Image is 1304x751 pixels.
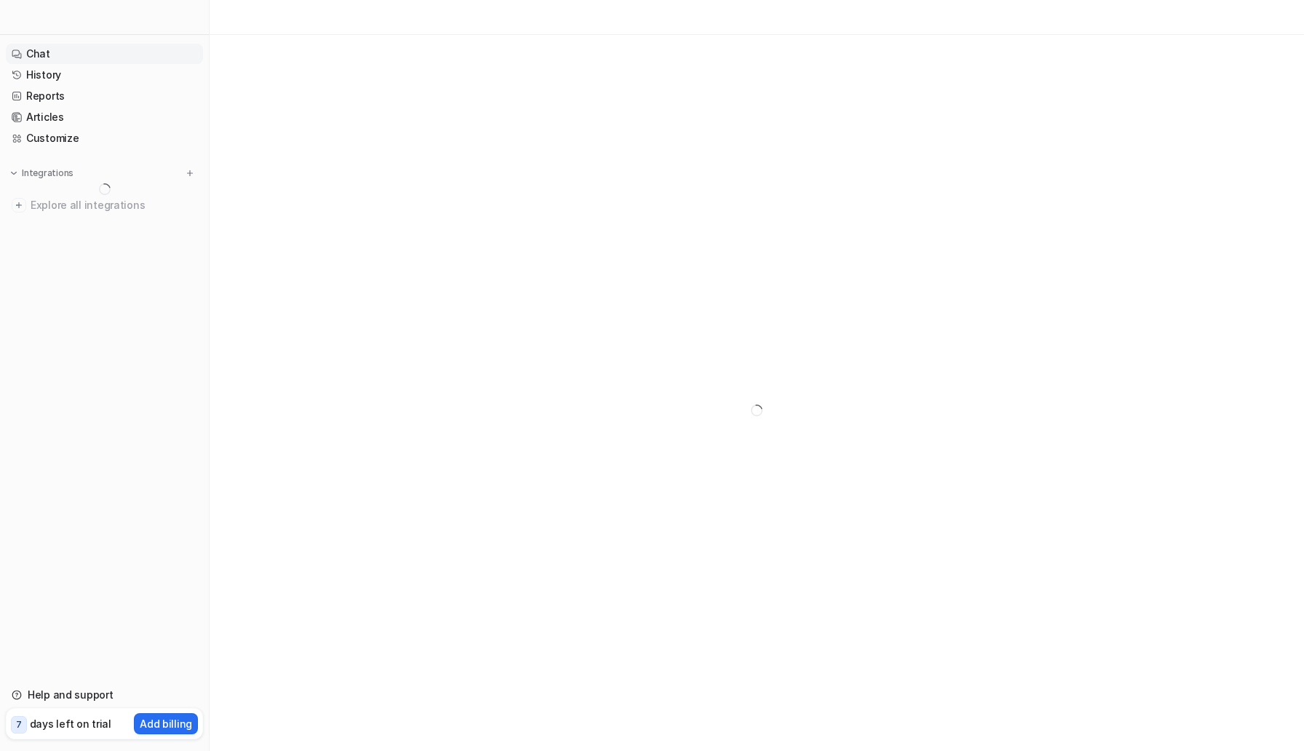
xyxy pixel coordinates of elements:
a: History [6,65,203,85]
button: Integrations [6,166,78,180]
img: explore all integrations [12,198,26,212]
a: Reports [6,86,203,106]
a: Chat [6,44,203,64]
img: menu_add.svg [185,168,195,178]
p: days left on trial [30,716,111,731]
p: Add billing [140,716,192,731]
img: expand menu [9,168,19,178]
span: Explore all integrations [31,194,197,217]
a: Help and support [6,685,203,705]
a: Customize [6,128,203,148]
p: 7 [16,718,22,731]
button: Add billing [134,713,198,734]
a: Articles [6,107,203,127]
p: Integrations [22,167,73,179]
a: Explore all integrations [6,195,203,215]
